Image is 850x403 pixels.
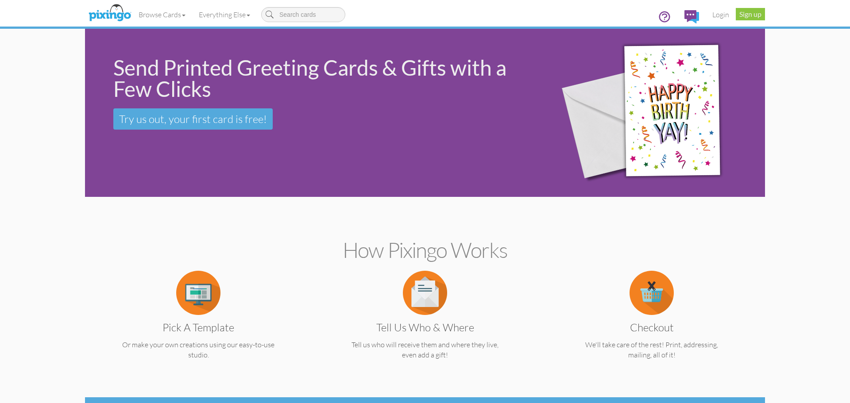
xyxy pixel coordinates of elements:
h3: Tell us Who & Where [336,322,514,333]
span: Try us out, your first card is free! [119,112,267,126]
h2: How Pixingo works [100,238,750,262]
img: pixingo logo [86,2,133,24]
input: Search cards [261,7,345,22]
h3: Pick a Template [109,322,288,333]
a: Tell us Who & Where Tell us who will receive them and where they live, even add a gift! [329,288,521,360]
p: Tell us who will receive them and where they live, even add a gift! [329,340,521,360]
img: comments.svg [684,10,699,23]
img: item.alt [630,271,674,315]
img: item.alt [403,271,447,315]
a: Try us out, your first card is free! [113,108,273,130]
a: Everything Else [192,4,257,26]
a: Browse Cards [132,4,192,26]
a: Login [706,4,736,26]
img: 942c5090-71ba-4bfc-9a92-ca782dcda692.png [545,16,759,210]
a: Pick a Template Or make your own creations using our easy-to-use studio. [102,288,294,360]
a: Checkout We'll take care of the rest! Print, addressing, mailing, all of it! [556,288,748,360]
p: Or make your own creations using our easy-to-use studio. [102,340,294,360]
div: Send Printed Greeting Cards & Gifts with a Few Clicks [113,57,531,100]
img: item.alt [176,271,220,315]
a: Sign up [736,8,765,20]
h3: Checkout [562,322,741,333]
p: We'll take care of the rest! Print, addressing, mailing, all of it! [556,340,748,360]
